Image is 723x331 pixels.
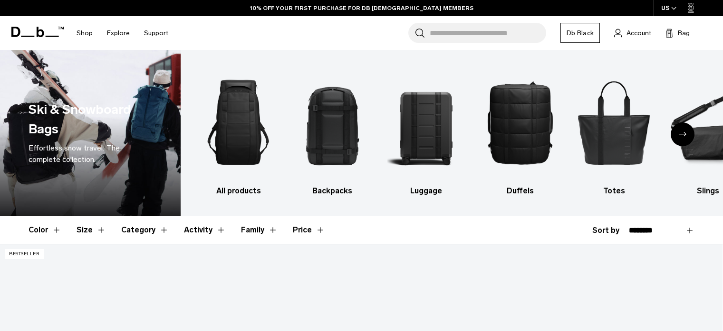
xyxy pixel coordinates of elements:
[200,64,277,181] img: Db
[387,64,465,197] a: Db Luggage
[576,64,653,197] li: 5 / 10
[200,64,277,197] li: 1 / 10
[627,28,651,38] span: Account
[241,216,278,244] button: Toggle Filter
[294,64,371,197] li: 2 / 10
[665,27,690,39] button: Bag
[576,64,653,181] img: Db
[560,23,600,43] a: Db Black
[250,4,473,12] a: 10% OFF YOUR FIRST PURCHASE FOR DB [DEMOGRAPHIC_DATA] MEMBERS
[576,185,653,197] h3: Totes
[184,216,226,244] button: Toggle Filter
[121,216,169,244] button: Toggle Filter
[77,16,93,50] a: Shop
[107,16,130,50] a: Explore
[387,64,465,197] li: 3 / 10
[200,185,277,197] h3: All products
[293,216,325,244] button: Toggle Price
[200,64,277,197] a: Db All products
[482,64,559,197] li: 4 / 10
[294,185,371,197] h3: Backpacks
[387,185,465,197] h3: Luggage
[671,122,694,146] div: Next slide
[144,16,168,50] a: Support
[387,64,465,181] img: Db
[294,64,371,197] a: Db Backpacks
[29,100,149,139] h1: Ski & Snowboard Bags
[5,249,44,259] p: Bestseller
[482,185,559,197] h3: Duffels
[482,64,559,197] a: Db Duffels
[29,216,61,244] button: Toggle Filter
[614,27,651,39] a: Account
[69,16,175,50] nav: Main Navigation
[678,28,690,38] span: Bag
[576,64,653,197] a: Db Totes
[77,216,106,244] button: Toggle Filter
[29,143,120,164] span: Effortless snow travel: The complete collection.
[482,64,559,181] img: Db
[294,64,371,181] img: Db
